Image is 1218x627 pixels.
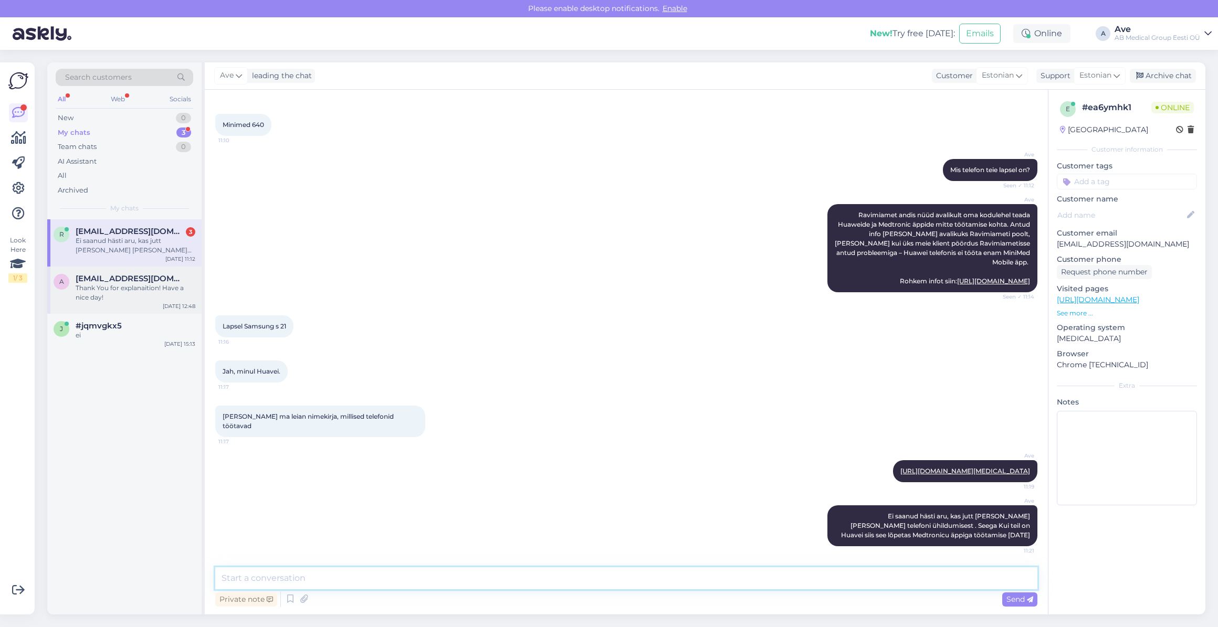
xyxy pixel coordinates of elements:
[218,438,258,445] span: 11:17
[995,196,1034,204] span: Ave
[1057,239,1197,250] p: [EMAIL_ADDRESS][DOMAIN_NAME]
[218,383,258,391] span: 11:17
[1057,145,1197,154] div: Customer information
[1151,102,1194,113] span: Online
[1060,124,1148,135] div: [GEOGRAPHIC_DATA]
[1057,359,1197,370] p: Chrome [TECHNICAL_ID]
[218,136,258,144] span: 11:10
[1057,381,1197,390] div: Extra
[1057,348,1197,359] p: Browser
[223,322,286,330] span: Lapsel Samsung s 21
[1057,265,1152,279] div: Request phone number
[1057,295,1139,304] a: [URL][DOMAIN_NAME]
[995,182,1034,189] span: Seen ✓ 11:12
[176,113,191,123] div: 0
[1057,254,1197,265] p: Customer phone
[932,70,973,81] div: Customer
[176,142,191,152] div: 0
[1057,174,1197,189] input: Add a tag
[1057,397,1197,408] p: Notes
[76,321,122,331] span: #jqmvgkx5
[223,412,395,430] span: [PERSON_NAME] ma leian nimekirja, millised telefonid töötavad
[58,156,97,167] div: AI Assistant
[164,340,195,348] div: [DATE] 15:13
[1057,228,1197,239] p: Customer email
[59,230,64,238] span: r
[167,92,193,106] div: Socials
[1006,594,1033,604] span: Send
[186,227,195,237] div: 3
[1115,25,1212,42] a: AveAB Medical Group Eesti OÜ
[76,236,195,255] div: Ei saanud hästi aru, kas jutt [PERSON_NAME] [PERSON_NAME] telefoni ühildumisest . Seega Kui teil ...
[1079,70,1111,81] span: Estonian
[248,70,312,81] div: leading the chat
[165,255,195,263] div: [DATE] 11:12
[1057,322,1197,333] p: Operating system
[76,331,195,340] div: ei
[870,27,955,40] div: Try free [DATE]:
[841,512,1032,539] span: Ei saanud hästi aru, kas jutt [PERSON_NAME] [PERSON_NAME] telefoni ühildumisest . Seega Kui teil ...
[59,278,64,285] span: a
[65,72,132,83] span: Search customers
[995,151,1034,158] span: Ave
[8,71,28,91] img: Askly Logo
[76,227,185,236] span: ritaulle.viirlaid@gmail.com
[109,92,127,106] div: Web
[176,127,191,138] div: 3
[1036,70,1070,81] div: Support
[1130,69,1196,83] div: Archive chat
[218,338,258,346] span: 11:16
[1115,34,1200,42] div: AB Medical Group Eesti OÜ
[56,92,68,106] div: All
[76,283,195,302] div: Thank You for explanaition! Have a nice day!
[995,483,1034,491] span: 11:19
[1096,26,1110,41] div: A
[58,127,90,138] div: My chats
[8,236,27,283] div: Look Here
[58,142,97,152] div: Team chats
[163,302,195,310] div: [DATE] 12:48
[1057,194,1197,205] p: Customer name
[995,547,1034,555] span: 11:21
[950,166,1030,174] span: Mis telefon teie lapsel on?
[995,452,1034,460] span: Ave
[1057,209,1185,221] input: Add name
[1057,283,1197,294] p: Visited pages
[995,497,1034,505] span: Ave
[223,121,264,129] span: Minimed 640
[900,467,1030,475] a: [URL][DOMAIN_NAME][MEDICAL_DATA]
[76,274,185,283] span: asumm32@gmail.com
[1057,161,1197,172] p: Customer tags
[959,24,1001,44] button: Emails
[110,204,139,213] span: My chats
[8,273,27,283] div: 1 / 3
[870,28,892,38] b: New!
[58,171,67,181] div: All
[957,277,1030,285] a: [URL][DOMAIN_NAME]
[58,185,88,196] div: Archived
[215,592,277,607] div: Private note
[1115,25,1200,34] div: Ave
[58,113,73,123] div: New
[982,70,1014,81] span: Estonian
[220,70,234,81] span: Ave
[835,211,1033,285] span: Ravimiamet andis nüüd avalikult oma kodulehel teada Huaweide ja Medtronic äppide mitte töötamise ...
[1057,333,1197,344] p: [MEDICAL_DATA]
[1066,105,1070,113] span: e
[60,325,63,333] span: j
[223,367,280,375] span: Jah, minul Huavei.
[995,293,1034,301] span: Seen ✓ 11:14
[1013,24,1070,43] div: Online
[1082,101,1151,114] div: # ea6ymhk1
[659,4,690,13] span: Enable
[1057,309,1197,318] p: See more ...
